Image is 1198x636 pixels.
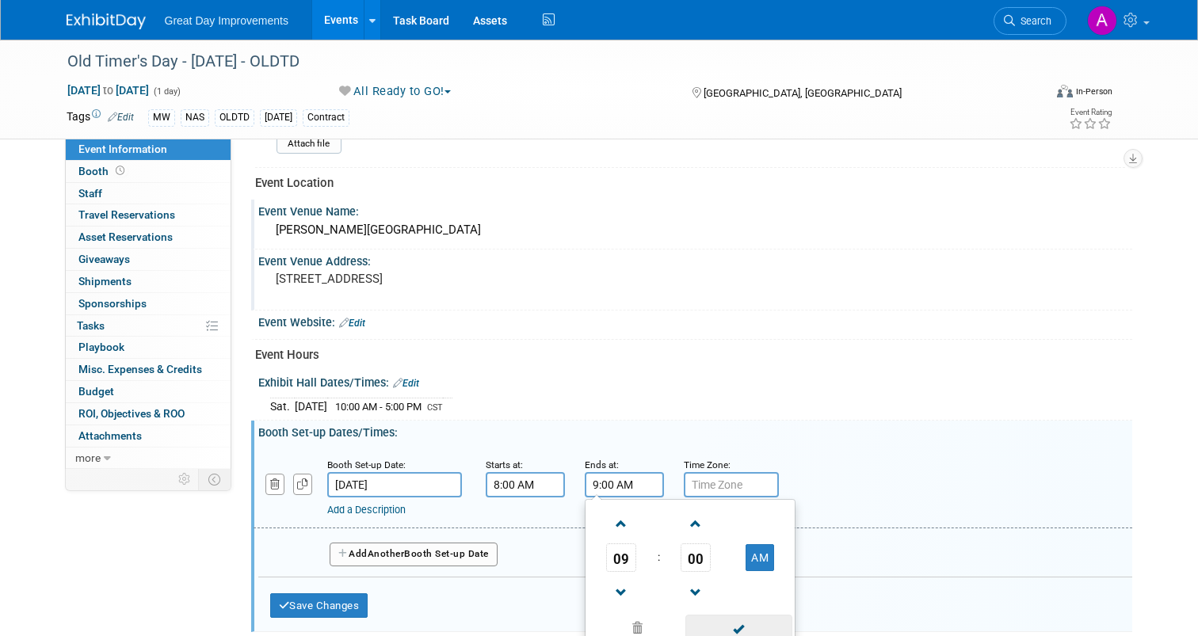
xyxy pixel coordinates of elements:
div: Old Timer's Day - [DATE] - OLDTD [62,48,1024,76]
a: Playbook [66,337,231,358]
div: Event Venue Name: [258,200,1132,219]
img: ExhibitDay [67,13,146,29]
div: Event Venue Address: [258,249,1132,269]
img: Format-Inperson.png [1057,85,1073,97]
button: AddAnotherBooth Set-up Date [330,543,498,566]
input: Time Zone [684,472,779,497]
a: Add a Description [327,504,406,516]
span: (1 day) [152,86,181,97]
small: Ends at: [585,459,619,470]
a: Event Information [66,139,231,160]
span: Great Day Improvements [165,14,288,27]
a: Tasks [66,315,231,337]
a: Search [994,7,1066,35]
div: NAS [181,109,209,126]
div: [DATE] [260,109,297,126]
a: Increment Hour [606,503,636,543]
div: MW [148,109,175,126]
td: Toggle Event Tabs [198,469,231,489]
span: to [101,84,116,97]
img: Angelique Critz [1087,6,1117,36]
button: All Ready to GO! [334,83,457,100]
td: : [654,543,663,572]
span: Booth not reserved yet [113,165,128,177]
a: Shipments [66,271,231,292]
span: CST [427,402,443,413]
a: more [66,447,231,469]
div: Event Hours [255,347,1120,364]
td: [DATE] [295,398,327,414]
div: Event Location [255,175,1120,192]
div: OLDTD [215,109,254,126]
a: Increment Minute [681,503,711,543]
div: Booth Set-up Dates/Times: [258,421,1132,440]
small: Starts at: [486,459,523,470]
span: [DATE] [DATE] [67,83,150,97]
span: Search [1015,15,1051,27]
span: Asset Reservations [78,230,173,243]
span: Travel Reservations [78,208,175,221]
a: Decrement Hour [606,572,636,612]
a: Edit [393,378,419,389]
span: Giveaways [78,253,130,265]
span: 10:00 AM - 5:00 PM [335,401,422,413]
span: Budget [78,385,114,398]
a: Decrement Minute [681,572,711,612]
div: In-Person [1075,86,1112,97]
div: Contract [303,109,349,126]
input: Date [327,472,462,497]
div: [PERSON_NAME][GEOGRAPHIC_DATA] [270,218,1120,242]
a: Staff [66,183,231,204]
a: Edit [108,112,134,123]
a: Attachments [66,425,231,447]
span: ROI, Objectives & ROO [78,407,185,420]
span: Another [368,548,405,559]
span: Attachments [78,429,142,442]
span: Event Information [78,143,167,155]
a: ROI, Objectives & ROO [66,403,231,425]
div: Event Website: [258,310,1132,331]
span: Booth [78,165,128,177]
span: Misc. Expenses & Credits [78,363,202,375]
span: [GEOGRAPHIC_DATA], [GEOGRAPHIC_DATA] [704,87,902,99]
div: Exhibit Hall Dates/Times: [258,371,1132,391]
a: Booth [66,161,231,182]
td: Sat. [270,398,295,414]
button: Save Changes [270,593,368,619]
input: Start Time [486,472,565,497]
input: End Time [585,472,664,497]
span: Pick Minute [681,543,711,572]
small: Time Zone: [684,459,731,470]
pre: [STREET_ADDRESS] [276,272,605,286]
a: Giveaways [66,249,231,270]
div: Event Format [958,82,1112,106]
span: Tasks [77,319,105,332]
span: Sponsorships [78,297,147,310]
span: Playbook [78,341,124,353]
a: Budget [66,381,231,402]
a: Travel Reservations [66,204,231,226]
a: Misc. Expenses & Credits [66,359,231,380]
small: Booth Set-up Date: [327,459,406,470]
div: Event Rating [1069,109,1112,116]
span: Pick Hour [606,543,636,572]
td: Personalize Event Tab Strip [171,469,199,489]
span: Staff [78,187,102,200]
a: Asset Reservations [66,227,231,248]
td: Tags [67,109,134,127]
a: Sponsorships [66,293,231,314]
span: Shipments [78,275,132,288]
button: AM [746,544,774,571]
span: more [75,451,101,464]
a: Edit [339,318,365,329]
